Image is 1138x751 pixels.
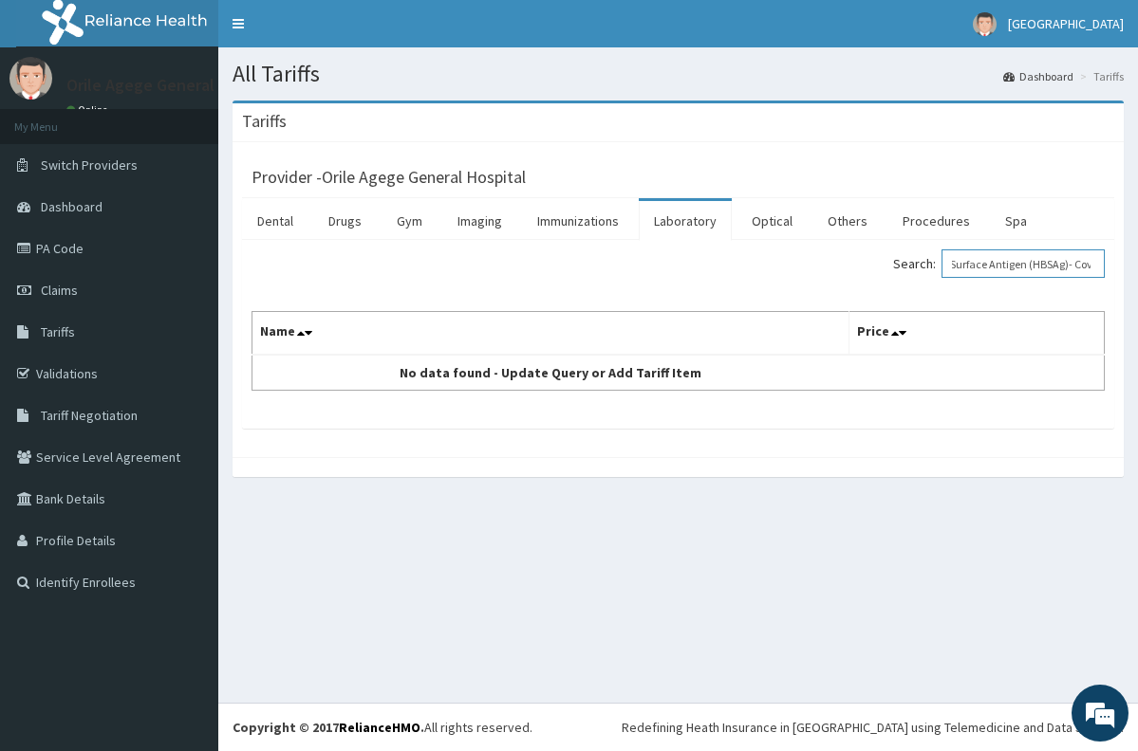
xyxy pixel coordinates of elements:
[233,719,424,736] strong: Copyright © 2017 .
[639,201,732,241] a: Laboratory
[99,106,319,131] div: Chat with us now
[973,12,997,36] img: User Image
[233,62,1124,86] h1: All Tariffs
[522,201,634,241] a: Immunizations
[9,57,52,100] img: User Image
[382,201,438,241] a: Gym
[252,355,849,391] td: No data found - Update Query or Add Tariff Item
[218,703,1138,751] footer: All rights reserved.
[35,95,77,142] img: d_794563401_company_1708531726252_794563401
[990,201,1042,241] a: Spa
[442,201,517,241] a: Imaging
[1008,15,1124,32] span: [GEOGRAPHIC_DATA]
[9,518,362,584] textarea: Type your message and hit 'Enter'
[893,249,1105,278] label: Search:
[849,312,1104,356] th: Price
[41,407,138,424] span: Tariff Negotiation
[1003,68,1073,84] a: Dashboard
[41,156,138,174] span: Switch Providers
[1075,68,1124,84] li: Tariffs
[242,201,308,241] a: Dental
[812,201,883,241] a: Others
[339,719,420,736] a: RelianceHMO
[311,9,357,55] div: Minimize live chat window
[41,282,78,299] span: Claims
[252,312,849,356] th: Name
[942,249,1105,278] input: Search:
[622,718,1124,737] div: Redefining Heath Insurance in [GEOGRAPHIC_DATA] using Telemedicine and Data Science!
[66,77,281,94] p: Orile Agege General Hospital
[887,201,985,241] a: Procedures
[737,201,808,241] a: Optical
[110,239,262,430] span: We're online!
[313,201,377,241] a: Drugs
[242,113,287,130] h3: Tariffs
[41,198,103,215] span: Dashboard
[41,323,75,340] span: Tariffs
[66,103,112,117] a: Online
[252,169,526,186] h3: Provider - Orile Agege General Hospital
